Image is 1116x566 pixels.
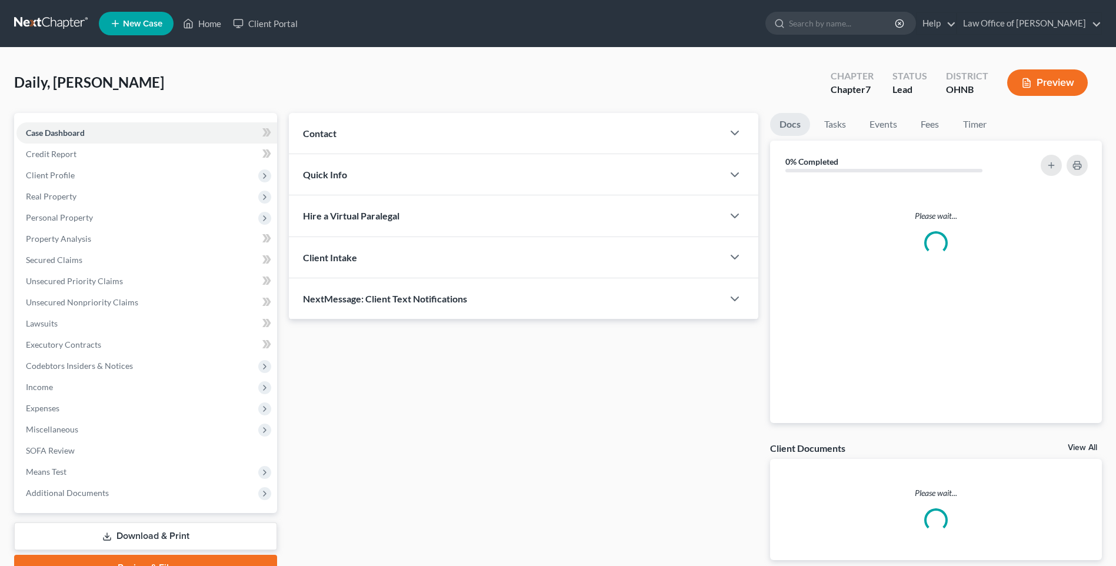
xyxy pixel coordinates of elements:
span: Case Dashboard [26,128,85,138]
div: Lead [892,83,927,96]
a: Help [917,13,956,34]
p: Please wait... [779,210,1092,222]
a: Property Analysis [16,228,277,249]
span: SOFA Review [26,445,75,455]
span: 7 [865,84,871,95]
span: Credit Report [26,149,76,159]
span: Hire a Virtual Paralegal [303,210,399,221]
a: Client Portal [227,13,304,34]
a: Docs [770,113,810,136]
a: Credit Report [16,144,277,165]
span: Additional Documents [26,488,109,498]
span: Contact [303,128,337,139]
span: New Case [123,19,162,28]
a: Case Dashboard [16,122,277,144]
div: Chapter [831,69,874,83]
input: Search by name... [789,12,897,34]
a: View All [1068,444,1097,452]
span: Miscellaneous [26,424,78,434]
p: Please wait... [770,487,1102,499]
span: Expenses [26,403,59,413]
a: Unsecured Priority Claims [16,271,277,292]
a: Executory Contracts [16,334,277,355]
span: Codebtors Insiders & Notices [26,361,133,371]
a: Fees [911,113,949,136]
a: SOFA Review [16,440,277,461]
span: Executory Contracts [26,339,101,349]
span: NextMessage: Client Text Notifications [303,293,467,304]
a: Lawsuits [16,313,277,334]
span: Client Intake [303,252,357,263]
div: Client Documents [770,442,845,454]
a: Download & Print [14,522,277,550]
a: Unsecured Nonpriority Claims [16,292,277,313]
div: Chapter [831,83,874,96]
span: Daily, [PERSON_NAME] [14,74,164,91]
div: OHNB [946,83,988,96]
span: Property Analysis [26,234,91,244]
div: Status [892,69,927,83]
span: Secured Claims [26,255,82,265]
button: Preview [1007,69,1088,96]
div: District [946,69,988,83]
a: Timer [954,113,996,136]
a: Secured Claims [16,249,277,271]
a: Home [177,13,227,34]
span: Unsecured Priority Claims [26,276,123,286]
span: Means Test [26,467,66,477]
span: Client Profile [26,170,75,180]
span: Income [26,382,53,392]
a: Events [860,113,907,136]
span: Personal Property [26,212,93,222]
span: Real Property [26,191,76,201]
a: Tasks [815,113,855,136]
strong: 0% Completed [785,157,838,167]
span: Quick Info [303,169,347,180]
a: Law Office of [PERSON_NAME] [957,13,1101,34]
span: Unsecured Nonpriority Claims [26,297,138,307]
span: Lawsuits [26,318,58,328]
